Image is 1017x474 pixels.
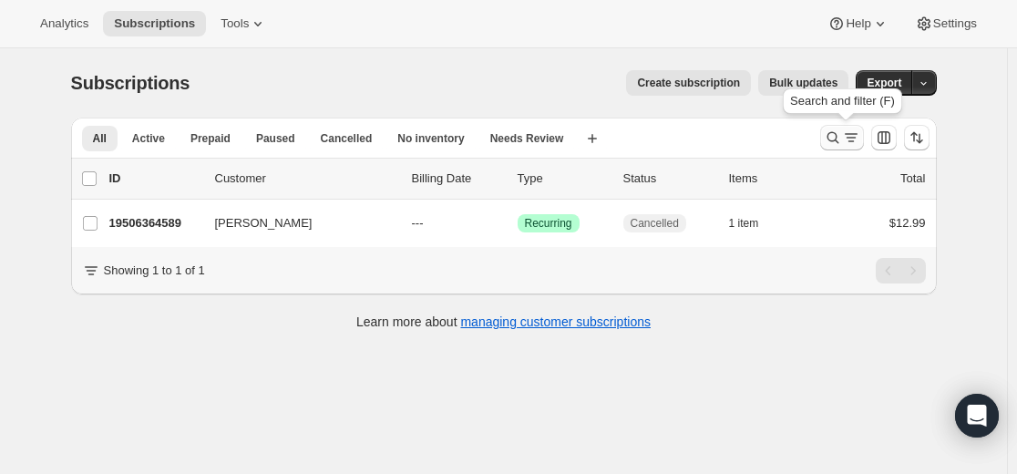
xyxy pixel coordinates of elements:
button: Bulk updates [758,70,848,96]
span: Active [132,131,165,146]
span: No inventory [397,131,464,146]
span: $12.99 [889,216,926,230]
button: 1 item [729,211,779,236]
span: Prepaid [190,131,231,146]
span: Export [867,76,901,90]
span: Paused [256,131,295,146]
span: Tools [221,16,249,31]
button: Customize table column order and visibility [871,125,897,150]
span: --- [412,216,424,230]
button: Export [856,70,912,96]
div: 19506364589[PERSON_NAME]---SuccessRecurringCancelled1 item$12.99 [109,211,926,236]
span: Recurring [525,216,572,231]
button: Settings [904,11,988,36]
button: Tools [210,11,278,36]
button: [PERSON_NAME] [204,209,386,238]
span: Analytics [40,16,88,31]
nav: Pagination [876,258,926,283]
span: All [93,131,107,146]
button: Sort the results [904,125,930,150]
span: Create subscription [637,76,740,90]
span: [PERSON_NAME] [215,214,313,232]
button: Search and filter results [820,125,864,150]
div: Open Intercom Messenger [955,394,999,438]
span: Subscriptions [71,73,190,93]
p: Customer [215,170,397,188]
div: Items [729,170,820,188]
span: Settings [933,16,977,31]
button: Create new view [578,126,607,151]
span: Help [846,16,870,31]
button: Help [817,11,899,36]
p: Status [623,170,714,188]
button: Analytics [29,11,99,36]
p: Learn more about [356,313,651,331]
div: IDCustomerBilling DateTypeStatusItemsTotal [109,170,926,188]
p: 19506364589 [109,214,200,232]
p: Billing Date [412,170,503,188]
span: Cancelled [631,216,679,231]
button: Create subscription [626,70,751,96]
span: Subscriptions [114,16,195,31]
span: Cancelled [321,131,373,146]
p: Showing 1 to 1 of 1 [104,262,205,280]
p: Total [900,170,925,188]
span: Bulk updates [769,76,837,90]
p: ID [109,170,200,188]
div: Type [518,170,609,188]
span: Needs Review [490,131,564,146]
button: Subscriptions [103,11,206,36]
span: 1 item [729,216,759,231]
a: managing customer subscriptions [460,314,651,329]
